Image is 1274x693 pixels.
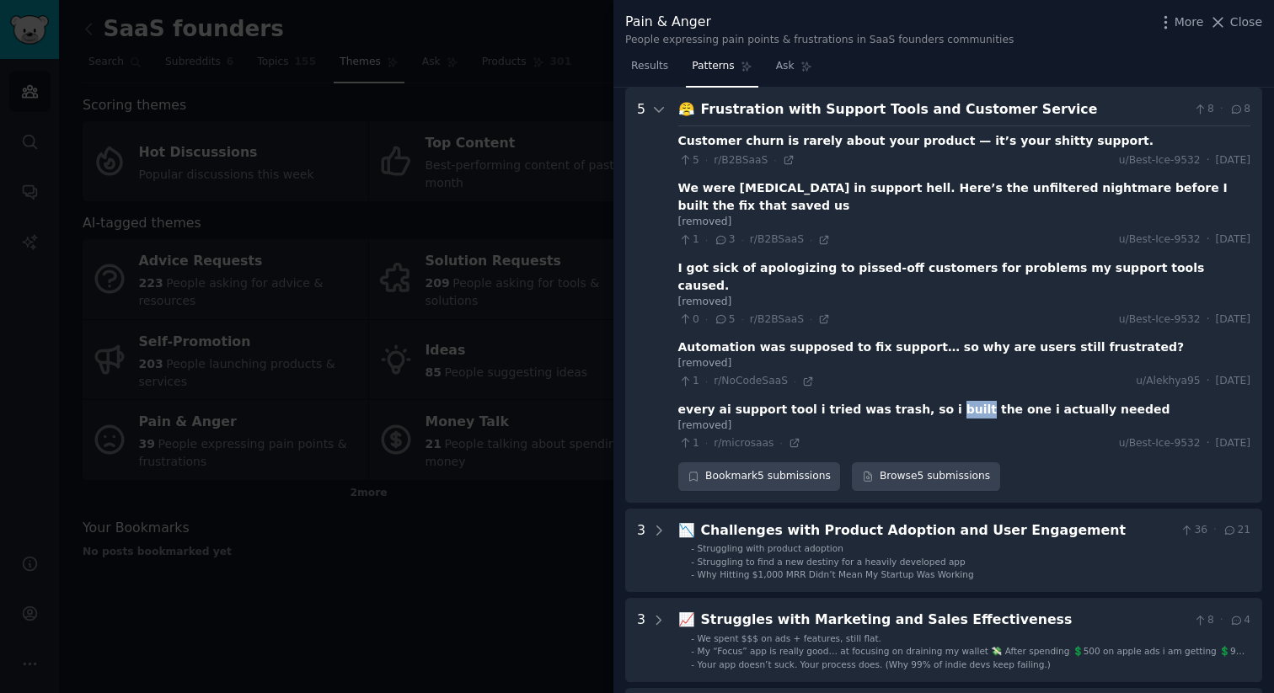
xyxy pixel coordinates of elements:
a: Patterns [686,53,757,88]
span: r/NoCodeSaaS [714,375,788,386]
div: - [691,568,694,580]
span: · [705,313,708,325]
span: [DATE] [1216,374,1250,389]
a: Browse5 submissions [852,462,999,491]
button: More [1157,13,1204,31]
span: 8 [1193,613,1214,628]
div: Bookmark 5 submissions [678,462,841,491]
span: Struggling to find a new destiny for a heavily developed app [698,557,966,567]
span: · [1207,312,1210,328]
div: every ai support tool i tried was trash, so i built the one i actually needed [678,401,1170,418]
div: Pain & Anger [625,12,1014,33]
span: 36 [1180,523,1207,538]
span: More [1175,13,1204,31]
div: [removed] [678,215,1250,230]
span: [DATE] [1216,436,1250,451]
span: Results [631,59,668,74]
button: Close [1209,13,1262,31]
span: · [1207,153,1210,168]
span: My “Focus” app is really good… at focusing on draining my wallet 💸 After spending 💲500 on apple a... [698,646,1245,668]
span: u/Best-Ice-9532 [1119,436,1201,451]
span: · [1220,102,1223,117]
span: r/B2BSaaS [750,313,804,325]
span: · [705,234,708,246]
span: · [705,437,708,449]
span: · [810,234,812,246]
span: 📈 [678,611,695,627]
span: r/microsaas [714,437,773,449]
span: · [705,376,708,387]
div: People expressing pain points & frustrations in SaaS founders communities [625,33,1014,48]
span: 3 [714,232,735,248]
span: Why Hitting $1,000 MRR Didn’t Mean My Startup Was Working [698,569,974,579]
span: 8 [1229,102,1250,117]
span: 21 [1223,523,1250,538]
a: Ask [770,53,818,88]
span: [DATE] [1216,153,1250,168]
span: · [794,376,796,387]
span: 8 [1193,102,1214,117]
span: · [741,234,743,246]
span: · [773,154,776,166]
div: Struggles with Marketing and Sales Effectiveness [701,610,1187,631]
span: u/Alekhya95 [1136,374,1200,389]
div: 3 [637,520,645,581]
span: Your app doesn’t suck. Your process does. (Why 99% of indie devs keep failing.) [698,659,1051,669]
div: - [691,556,694,568]
div: [removed] [678,356,1250,371]
div: Automation was supposed to fix support… so why are users still frustrated? [678,339,1185,356]
span: 5 [714,312,735,328]
div: - [691,658,694,670]
div: Challenges with Product Adoption and User Engagement [701,520,1174,541]
div: [removed] [678,418,1250,434]
span: · [1207,374,1210,389]
div: [removed] [678,295,1250,310]
div: We were [MEDICAL_DATA] in support hell. Here’s the unfiltered nightmare before I built the fix th... [678,179,1250,215]
div: 3 [637,610,645,670]
span: 1 [678,232,699,248]
span: [DATE] [1216,312,1250,328]
span: 4 [1229,613,1250,628]
span: 5 [678,153,699,168]
span: r/B2BSaaS [714,154,768,166]
span: 📉 [678,522,695,538]
span: Struggling with product adoption [698,543,843,553]
span: · [810,313,812,325]
span: · [1207,232,1210,248]
span: · [705,154,708,166]
span: [DATE] [1216,232,1250,248]
span: r/B2BSaaS [750,233,804,245]
div: - [691,542,694,554]
a: Results [625,53,674,88]
span: Close [1230,13,1262,31]
span: 0 [678,312,699,328]
div: - [691,632,694,644]
span: We spent $$$ on ads + features, still flat. [698,633,881,643]
span: Patterns [692,59,734,74]
button: Bookmark5 submissions [678,462,841,491]
span: · [1213,523,1217,538]
span: u/Best-Ice-9532 [1119,153,1201,168]
span: · [779,437,782,449]
span: 1 [678,374,699,389]
div: I got sick of apologizing to pissed-off customers for problems my support tools caused. [678,259,1250,295]
span: · [1220,613,1223,628]
span: · [1207,436,1210,451]
span: 😤 [678,101,695,117]
div: Frustration with Support Tools and Customer Service [701,99,1187,120]
span: u/Best-Ice-9532 [1119,232,1201,248]
span: · [741,313,743,325]
span: Ask [776,59,795,74]
span: 1 [678,436,699,451]
div: Customer churn is rarely about your product — it’s your shitty support. [678,132,1154,150]
div: 5 [637,99,645,491]
div: - [691,645,694,657]
span: u/Best-Ice-9532 [1119,312,1201,328]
